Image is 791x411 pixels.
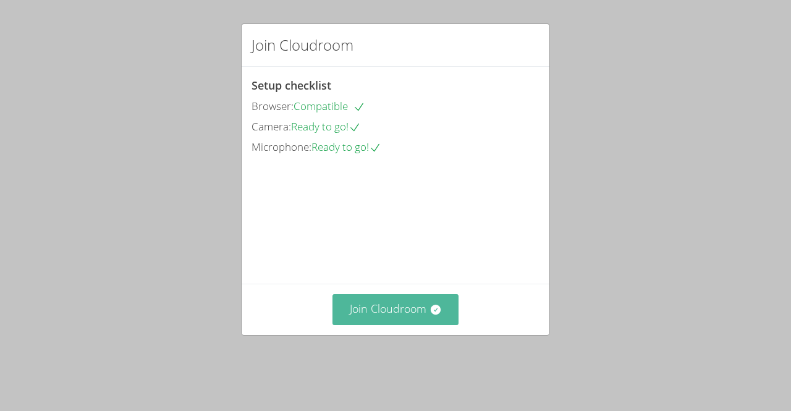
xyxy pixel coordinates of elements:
span: Ready to go! [291,119,361,133]
span: Browser: [252,99,294,113]
span: Microphone: [252,140,311,154]
button: Join Cloudroom [332,294,459,324]
span: Ready to go! [311,140,381,154]
span: Compatible [294,99,365,113]
span: Setup checklist [252,78,331,93]
span: Camera: [252,119,291,133]
h2: Join Cloudroom [252,34,353,56]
